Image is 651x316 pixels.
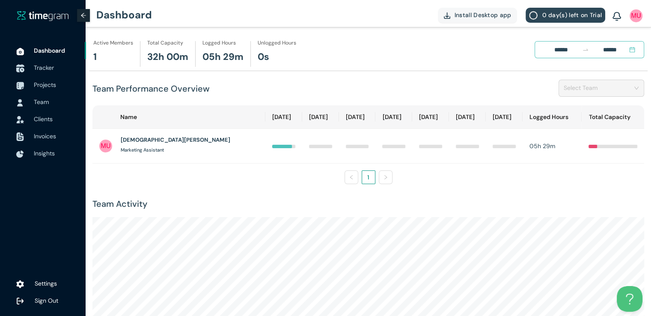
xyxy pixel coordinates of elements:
[582,46,589,53] span: swap-right
[265,105,302,129] th: [DATE]
[17,11,68,21] img: timegram
[202,39,236,47] h1: Logged Hours
[92,105,265,129] th: Name
[92,82,210,95] h1: Team Performance Overview
[16,280,24,289] img: settings.78e04af822cf15d41b38c81147b09f22.svg
[375,105,412,129] th: [DATE]
[582,105,644,129] th: Total Capacity
[16,99,24,107] img: UserIcon
[362,170,375,184] li: 1
[16,150,24,158] img: InsightsIcon
[93,50,97,65] h1: 1
[35,297,58,304] span: Sign Out
[379,170,392,184] li: Next Page
[99,140,112,152] img: UserIcon
[34,81,56,89] span: Projects
[16,48,24,55] img: DashboardIcon
[34,132,56,140] span: Invoices
[582,46,589,53] span: to
[455,10,511,20] span: Install Desktop app
[542,10,602,20] span: 0 day(s) left on Trial
[16,82,24,89] img: ProjectIcon
[34,98,49,106] span: Team
[449,105,486,129] th: [DATE]
[383,175,388,180] span: right
[147,39,183,47] h1: Total Capacity
[486,105,523,129] th: [DATE]
[17,10,68,21] a: timegram
[34,47,65,54] span: Dashboard
[34,64,54,72] span: Tracker
[16,116,24,123] img: InvoiceIcon
[121,136,230,144] h1: [DEMOGRAPHIC_DATA][PERSON_NAME]
[345,170,358,184] li: Previous Page
[444,12,450,19] img: DownloadApp
[92,197,644,211] h1: Team Activity
[16,297,24,305] img: logOut.ca60ddd252d7bab9102ea2608abe0238.svg
[612,12,621,21] img: BellIcon
[147,50,188,65] h1: 32h 00m
[438,8,517,23] button: Install Desktop app
[34,115,53,123] span: Clients
[339,105,376,129] th: [DATE]
[96,2,152,28] h1: Dashboard
[379,170,392,184] button: right
[617,286,642,312] iframe: Toggle Customer Support
[529,141,575,151] div: 05h 29m
[34,149,55,157] span: Insights
[526,8,605,23] button: 0 day(s) left on Trial
[16,132,24,141] img: InvoiceIcon
[258,50,269,65] h1: 0s
[80,12,86,18] span: arrow-left
[121,146,164,154] h1: Marketing Assistant
[202,50,244,65] h1: 05h 29m
[302,105,339,129] th: [DATE]
[258,39,296,47] h1: Unlogged Hours
[412,105,449,129] th: [DATE]
[630,9,642,22] img: UserIcon
[362,171,375,184] a: 1
[93,39,133,47] h1: Active Members
[16,64,24,73] img: TimeTrackerIcon
[35,280,57,287] span: Settings
[345,170,358,184] button: left
[523,105,582,129] th: Logged Hours
[349,175,354,180] span: left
